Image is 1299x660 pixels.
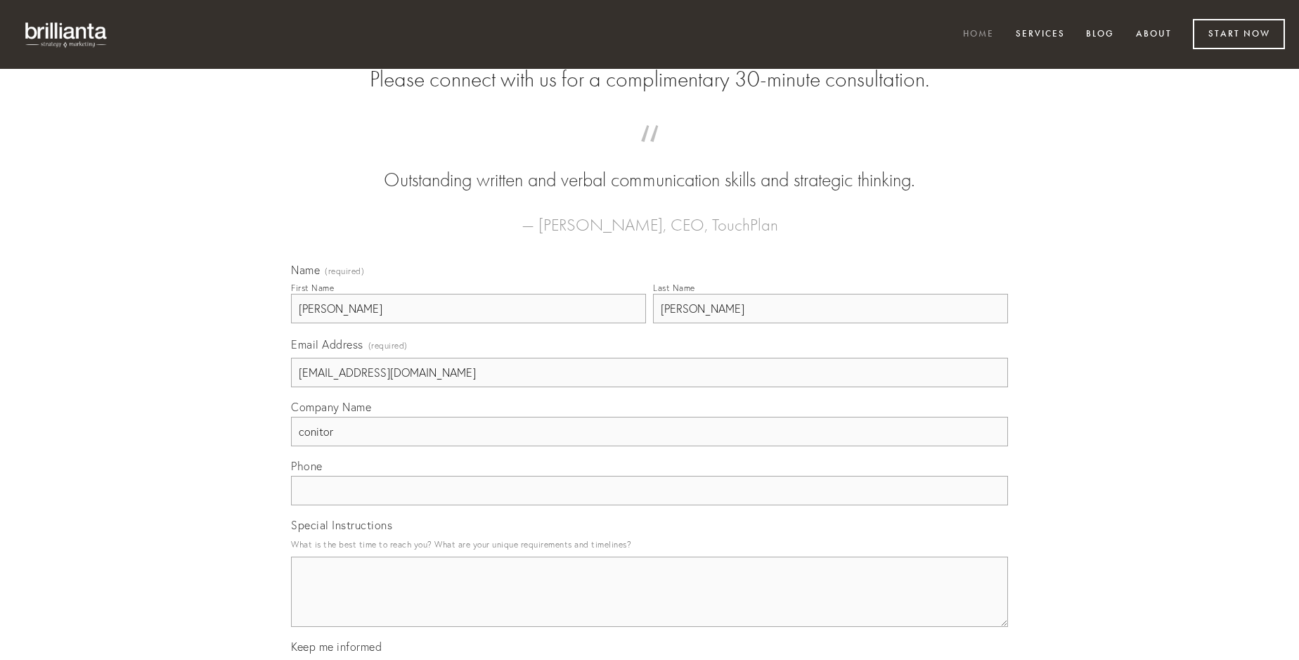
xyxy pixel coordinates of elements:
[1193,19,1285,49] a: Start Now
[314,139,985,167] span: “
[653,283,695,293] div: Last Name
[954,23,1003,46] a: Home
[325,267,364,276] span: (required)
[1007,23,1074,46] a: Services
[1077,23,1123,46] a: Blog
[291,263,320,277] span: Name
[291,518,392,532] span: Special Instructions
[291,337,363,351] span: Email Address
[291,283,334,293] div: First Name
[1127,23,1181,46] a: About
[291,640,382,654] span: Keep me informed
[291,535,1008,554] p: What is the best time to reach you? What are your unique requirements and timelines?
[291,66,1008,93] h2: Please connect with us for a complimentary 30-minute consultation.
[291,400,371,414] span: Company Name
[368,336,408,355] span: (required)
[314,139,985,194] blockquote: Outstanding written and verbal communication skills and strategic thinking.
[14,14,119,55] img: brillianta - research, strategy, marketing
[314,194,985,239] figcaption: — [PERSON_NAME], CEO, TouchPlan
[291,459,323,473] span: Phone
